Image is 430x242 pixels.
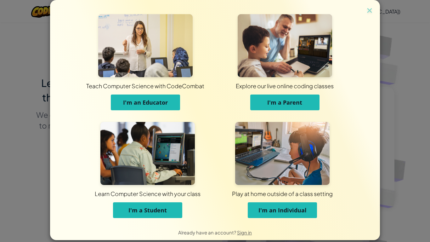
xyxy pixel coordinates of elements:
span: I'm an Educator [123,99,168,106]
span: I'm a Parent [267,99,302,106]
img: For Students [100,122,195,185]
a: Sign in [237,229,252,235]
button: I'm an Individual [248,202,317,218]
span: Already have an account? [178,229,237,235]
img: For Educators [98,14,193,77]
span: I'm an Individual [258,206,307,214]
button: I'm a Student [113,202,182,218]
button: I'm an Educator [111,95,180,110]
button: I'm a Parent [250,95,320,110]
img: For Parents [238,14,332,77]
img: close icon [365,6,374,16]
span: I'm a Student [128,206,167,214]
img: For Individuals [235,122,330,185]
